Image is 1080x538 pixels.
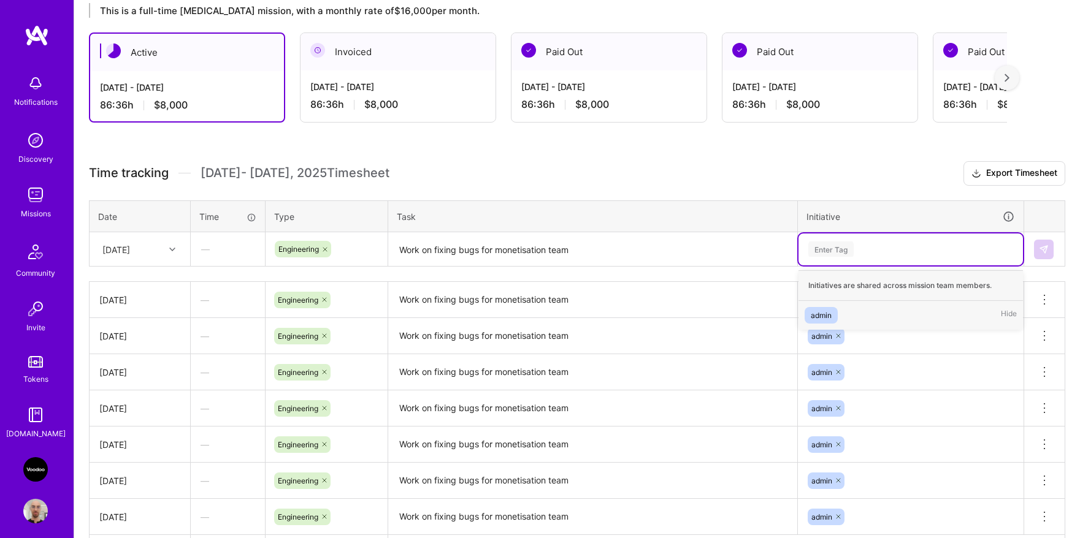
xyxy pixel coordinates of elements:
[191,284,265,316] div: —
[388,200,798,232] th: Task
[786,98,820,111] span: $8,000
[732,80,908,93] div: [DATE] - [DATE]
[14,96,58,108] div: Notifications
[278,295,318,305] span: Engineering
[389,283,796,317] textarea: Work on fixing bugs for monetisation team
[201,165,389,181] span: [DATE] - [DATE] , 2025 Timesheet
[154,99,188,112] span: $8,000
[389,319,796,353] textarea: Work on fixing bugs for monetisation team
[99,330,180,343] div: [DATE]
[99,510,180,523] div: [DATE]
[806,210,1015,224] div: Initiative
[90,200,191,232] th: Date
[278,368,318,377] span: Engineering
[1001,307,1017,324] span: Hide
[1039,244,1049,254] img: Submit
[811,404,832,413] span: admin
[21,237,50,267] img: Community
[89,165,169,181] span: Time tracking
[191,320,265,352] div: —
[89,3,1007,18] div: This is a full-time [MEDICAL_DATA] mission, with a monthly rate of $16,000 per month.
[6,427,66,440] div: [DOMAIN_NAME]
[521,80,697,93] div: [DATE] - [DATE]
[811,309,832,322] div: admin
[100,99,274,112] div: 86:36 h
[521,98,697,111] div: 86:36 h
[191,356,265,388] div: —
[278,476,318,485] span: Engineering
[943,43,958,58] img: Paid Out
[808,240,854,259] div: Enter Tag
[18,153,53,165] div: Discovery
[23,71,48,96] img: bell
[28,356,43,368] img: tokens
[191,392,265,425] div: —
[389,500,796,534] textarea: Work on fixing bugs for monetisation team
[99,474,180,487] div: [DATE]
[23,499,48,523] img: User Avatar
[722,33,917,70] div: Paid Out
[811,476,832,485] span: admin
[511,33,707,70] div: Paid Out
[102,243,130,256] div: [DATE]
[191,428,265,461] div: —
[266,200,388,232] th: Type
[963,161,1065,186] button: Export Timesheet
[99,402,180,415] div: [DATE]
[99,294,180,306] div: [DATE]
[732,98,908,111] div: 86:36 h
[23,297,48,321] img: Invite
[191,501,265,533] div: —
[16,267,55,279] div: Community
[389,392,796,425] textarea: Work on fixing bugs for monetisation team
[278,440,318,449] span: Engineering
[278,404,318,413] span: Engineering
[389,464,796,498] textarea: Work on fixing bugs for monetisation team
[389,355,796,389] textarea: Work on fixing bugs for monetisation team
[99,438,180,451] div: [DATE]
[191,233,264,265] div: —
[278,244,319,254] span: Engineering
[21,207,51,220] div: Missions
[191,464,265,497] div: —
[199,210,256,223] div: Time
[997,98,1031,111] span: $8,000
[971,167,981,180] i: icon Download
[23,183,48,207] img: teamwork
[310,98,486,111] div: 86:36 h
[799,270,1023,301] div: Initiatives are shared across mission team members.
[521,43,536,58] img: Paid Out
[811,368,832,377] span: admin
[169,246,175,252] i: icon Chevron
[99,366,180,379] div: [DATE]
[1005,74,1009,82] img: right
[278,512,318,521] span: Engineering
[575,98,609,111] span: $8,000
[364,98,398,111] span: $8,000
[20,457,51,482] a: VooDoo (BeReal): Engineering Execution Squad
[100,81,274,94] div: [DATE] - [DATE]
[90,34,284,71] div: Active
[389,233,796,266] textarea: Work on fixing bugs for monetisation team
[278,332,318,341] span: Engineering
[389,428,796,461] textarea: Work on fixing bugs for monetisation team
[106,44,121,58] img: Active
[25,25,49,47] img: logo
[23,403,48,427] img: guide book
[23,457,48,482] img: VooDoo (BeReal): Engineering Execution Squad
[26,321,45,334] div: Invite
[310,43,325,58] img: Invoiced
[811,512,832,521] span: admin
[310,80,486,93] div: [DATE] - [DATE]
[23,128,48,153] img: discovery
[732,43,747,58] img: Paid Out
[301,33,496,70] div: Invoiced
[811,440,832,449] span: admin
[811,332,832,341] span: admin
[20,499,51,523] a: User Avatar
[23,373,48,385] div: Tokens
